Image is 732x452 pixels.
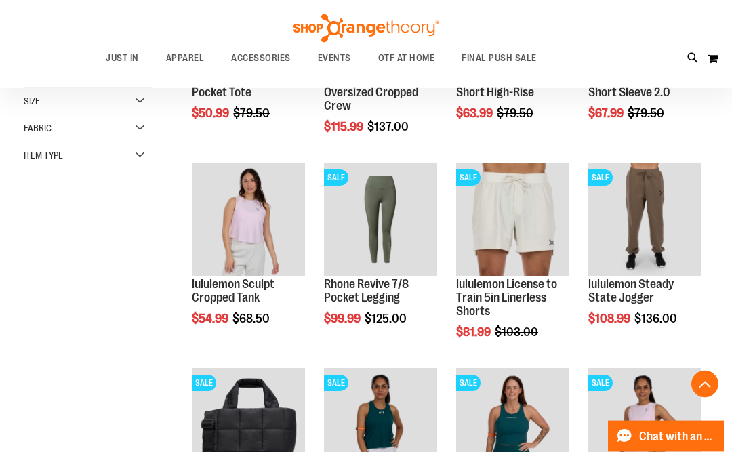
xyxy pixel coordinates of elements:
[378,43,435,73] span: OTF AT HOME
[448,43,550,73] a: FINAL PUSH SALE
[192,107,231,121] span: $50.99
[92,43,152,74] a: JUST IN
[106,43,139,73] span: JUST IN
[324,121,365,134] span: $115.99
[365,43,449,74] a: OTF AT HOME
[365,312,409,326] span: $125.00
[324,170,348,186] span: SALE
[324,163,437,276] img: Rhone Revive 7/8 Pocket Legging
[231,43,291,73] span: ACCESSORIES
[367,121,411,134] span: $137.00
[588,312,632,326] span: $108.99
[588,163,701,279] a: lululemon Steady State JoggerSALE
[495,326,540,340] span: $103.00
[588,163,701,276] img: lululemon Steady State Jogger
[318,43,351,73] span: EVENTS
[192,375,216,392] span: SALE
[462,43,537,73] span: FINAL PUSH SALE
[456,375,481,392] span: SALE
[456,107,495,121] span: $63.99
[233,107,272,121] span: $79.50
[185,157,312,361] div: product
[192,312,230,326] span: $54.99
[691,371,718,398] button: Back To Top
[324,375,348,392] span: SALE
[497,107,535,121] span: $79.50
[192,163,305,276] img: lululemon Sculpt Cropped Tank
[192,278,274,305] a: lululemon Sculpt Cropped Tank
[456,163,569,279] a: lululemon License to Train 5in Linerless ShortsSALE
[456,170,481,186] span: SALE
[456,326,493,340] span: $81.99
[634,312,679,326] span: $136.00
[218,43,304,74] a: ACCESSORIES
[582,157,708,361] div: product
[324,312,363,326] span: $99.99
[628,107,666,121] span: $79.50
[588,107,626,121] span: $67.99
[317,157,444,361] div: product
[449,157,576,373] div: product
[24,123,52,134] span: Fabric
[588,170,613,186] span: SALE
[456,278,557,319] a: lululemon License to Train 5in Linerless Shorts
[324,73,421,113] a: lululemon Perfectly Oversized Cropped Crew
[152,43,218,74] a: APPAREL
[608,421,725,452] button: Chat with an Expert
[291,14,441,43] img: Shop Orangetheory
[232,312,272,326] span: $68.50
[192,163,305,279] a: lululemon Sculpt Cropped Tank
[588,278,674,305] a: lululemon Steady State Jogger
[324,163,437,279] a: Rhone Revive 7/8 Pocket LeggingSALE
[24,96,40,107] span: Size
[588,375,613,392] span: SALE
[456,163,569,276] img: lululemon License to Train 5in Linerless Shorts
[639,430,716,443] span: Chat with an Expert
[304,43,365,74] a: EVENTS
[166,43,205,73] span: APPAREL
[24,150,63,161] span: Item Type
[324,278,409,305] a: Rhone Revive 7/8 Pocket Legging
